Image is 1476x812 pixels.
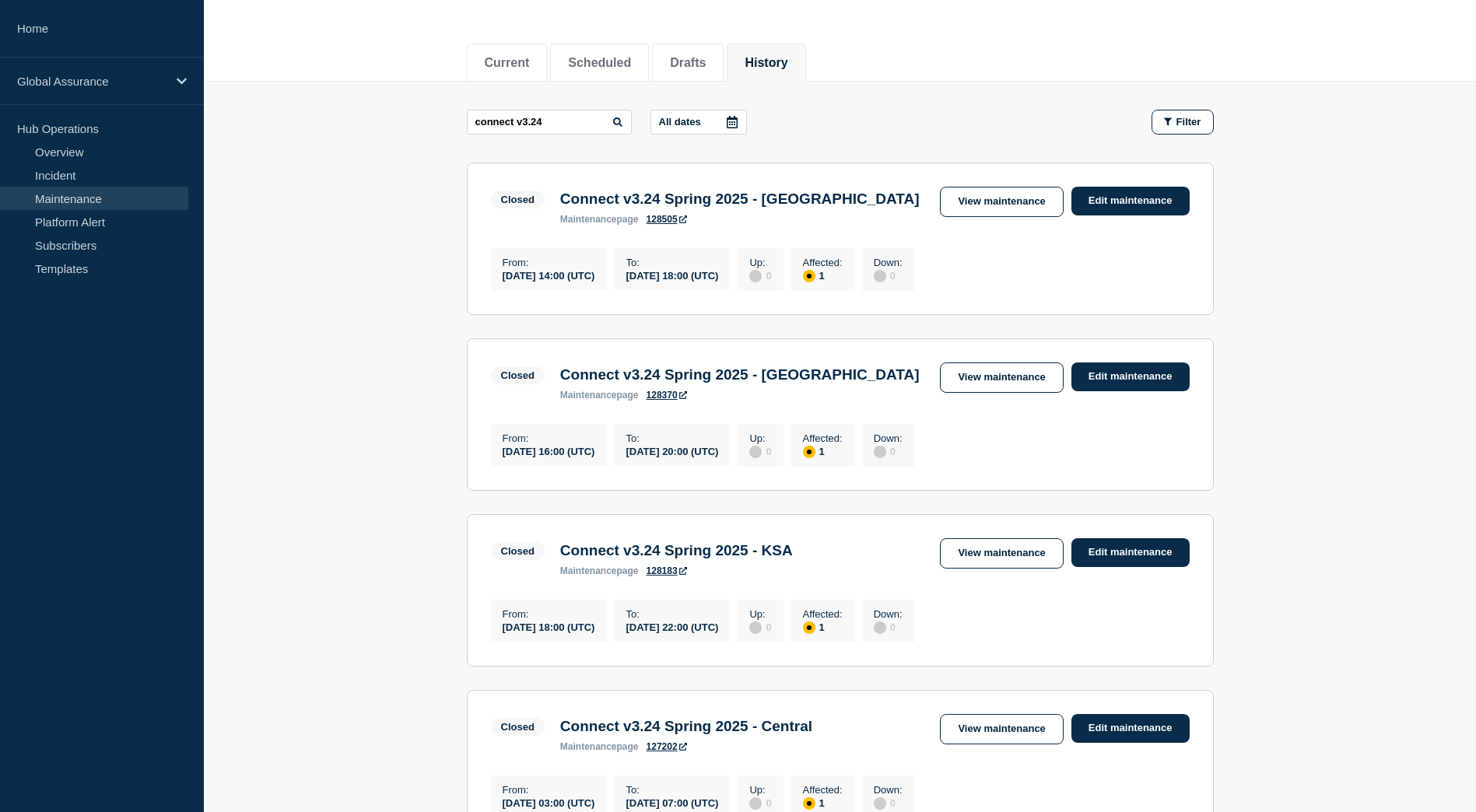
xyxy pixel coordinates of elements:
a: View maintenance [940,187,1063,217]
div: [DATE] 22:00 (UTC) [626,620,718,633]
p: page [560,741,639,752]
div: 0 [874,620,903,634]
div: disabled [874,621,886,634]
div: Closed [501,721,535,733]
a: 127202 [647,741,687,752]
div: 1 [803,444,843,458]
span: maintenance [560,565,617,576]
a: View maintenance [940,362,1063,393]
div: [DATE] 18:00 (UTC) [626,268,718,282]
div: 1 [803,620,843,634]
div: 0 [749,796,771,810]
div: [DATE] 07:00 (UTC) [626,796,718,809]
a: Edit maintenance [1071,538,1190,567]
div: 0 [749,620,771,634]
p: To : [626,608,718,620]
div: 0 [749,268,771,282]
span: maintenance [560,214,617,225]
div: affected [803,797,815,810]
p: page [560,214,639,225]
p: From : [503,432,595,444]
div: affected [803,621,815,634]
button: Scheduled [568,56,631,70]
div: disabled [749,621,762,634]
p: From : [503,257,595,268]
div: 0 [749,444,771,458]
a: 128370 [647,390,687,401]
p: Affected : [803,608,843,620]
p: From : [503,784,595,796]
div: disabled [874,270,886,282]
p: Down : [874,257,903,268]
h3: Connect v3.24 Spring 2025 - [GEOGRAPHIC_DATA] [560,191,920,208]
a: 128505 [647,214,687,225]
p: page [560,565,639,576]
p: From : [503,608,595,620]
button: History [745,56,787,70]
div: Closed [501,194,535,205]
a: Edit maintenance [1071,714,1190,743]
div: disabled [749,797,762,810]
h3: Connect v3.24 Spring 2025 - KSA [560,542,793,559]
p: Up : [749,432,771,444]
p: To : [626,432,718,444]
p: Up : [749,784,771,796]
div: affected [803,270,815,282]
div: affected [803,446,815,458]
input: Search maintenances [467,110,632,135]
a: View maintenance [940,714,1063,744]
div: 0 [874,444,903,458]
p: Down : [874,608,903,620]
div: disabled [749,446,762,458]
h3: Connect v3.24 Spring 2025 - Central [560,718,812,735]
a: Edit maintenance [1071,187,1190,215]
p: Up : [749,257,771,268]
div: 0 [874,268,903,282]
button: All dates [650,110,747,135]
p: Down : [874,432,903,444]
p: Global Assurance [17,75,167,88]
a: View maintenance [940,538,1063,569]
p: Affected : [803,784,843,796]
div: [DATE] 14:00 (UTC) [503,268,595,282]
p: Down : [874,784,903,796]
p: page [560,390,639,401]
div: disabled [874,446,886,458]
p: To : [626,257,718,268]
div: disabled [749,270,762,282]
a: 128183 [647,565,687,576]
p: To : [626,784,718,796]
div: [DATE] 20:00 (UTC) [626,444,718,457]
div: 1 [803,796,843,810]
a: Edit maintenance [1071,362,1190,391]
div: 1 [803,268,843,282]
button: Current [485,56,530,70]
button: Filter [1152,110,1214,135]
div: [DATE] 03:00 (UTC) [503,796,595,809]
span: maintenance [560,390,617,401]
span: Filter [1176,116,1201,128]
div: Closed [501,545,535,557]
p: Affected : [803,432,843,444]
p: Affected : [803,257,843,268]
span: maintenance [560,741,617,752]
div: [DATE] 18:00 (UTC) [503,620,595,633]
div: Closed [501,369,535,381]
p: Up : [749,608,771,620]
div: 0 [874,796,903,810]
h3: Connect v3.24 Spring 2025 - [GEOGRAPHIC_DATA] [560,366,920,383]
div: disabled [874,797,886,810]
p: All dates [659,116,701,128]
button: Drafts [670,56,706,70]
div: [DATE] 16:00 (UTC) [503,444,595,457]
